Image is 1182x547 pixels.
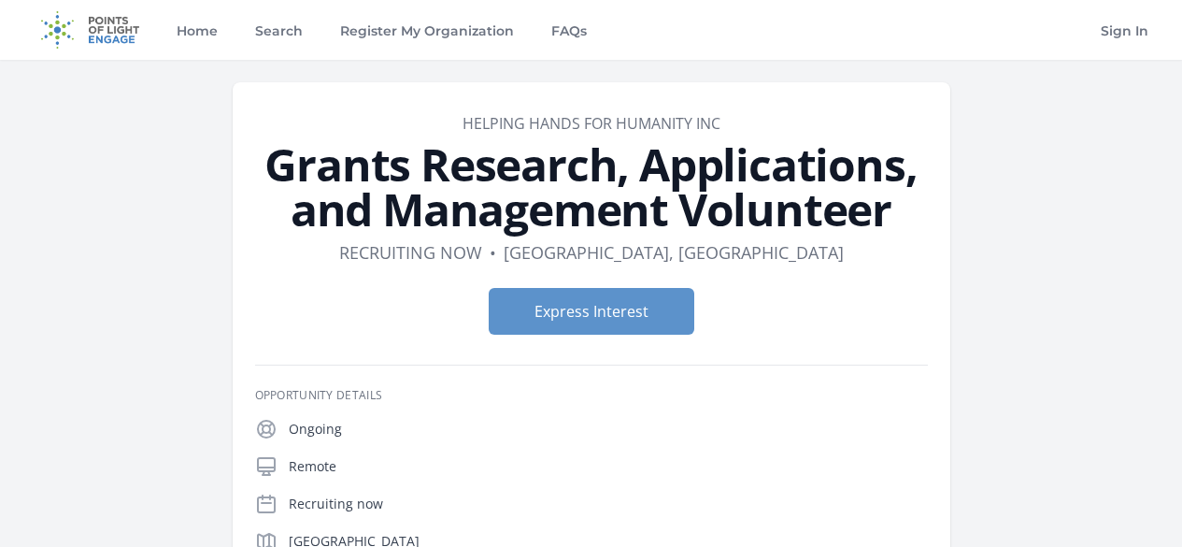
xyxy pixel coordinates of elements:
p: Remote [289,457,928,476]
p: Recruiting now [289,495,928,513]
a: Helping Hands for Humanity Inc [463,113,720,134]
dd: Recruiting now [339,239,482,266]
h1: Grants Research, Applications, and Management Volunteer [255,142,928,232]
dd: [GEOGRAPHIC_DATA], [GEOGRAPHIC_DATA] [504,239,844,266]
h3: Opportunity Details [255,388,928,403]
button: Express Interest [489,288,694,335]
div: • [490,239,496,266]
p: Ongoing [289,420,928,439]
